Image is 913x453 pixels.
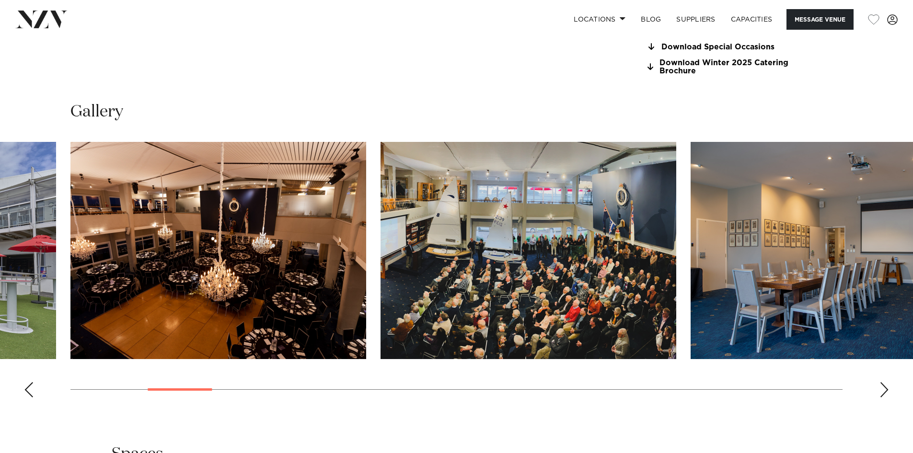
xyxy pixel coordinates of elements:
a: SUPPLIERS [669,9,723,30]
swiper-slide: 4 / 30 [70,142,366,359]
h2: Gallery [70,101,123,123]
button: Message Venue [786,9,854,30]
a: BLOG [633,9,669,30]
img: nzv-logo.png [15,11,68,28]
swiper-slide: 5 / 30 [381,142,676,359]
a: Locations [566,9,633,30]
a: Download Winter 2025 Catering Brochure [646,59,802,75]
a: Capacities [723,9,780,30]
a: Download Special Occasions [646,43,802,51]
